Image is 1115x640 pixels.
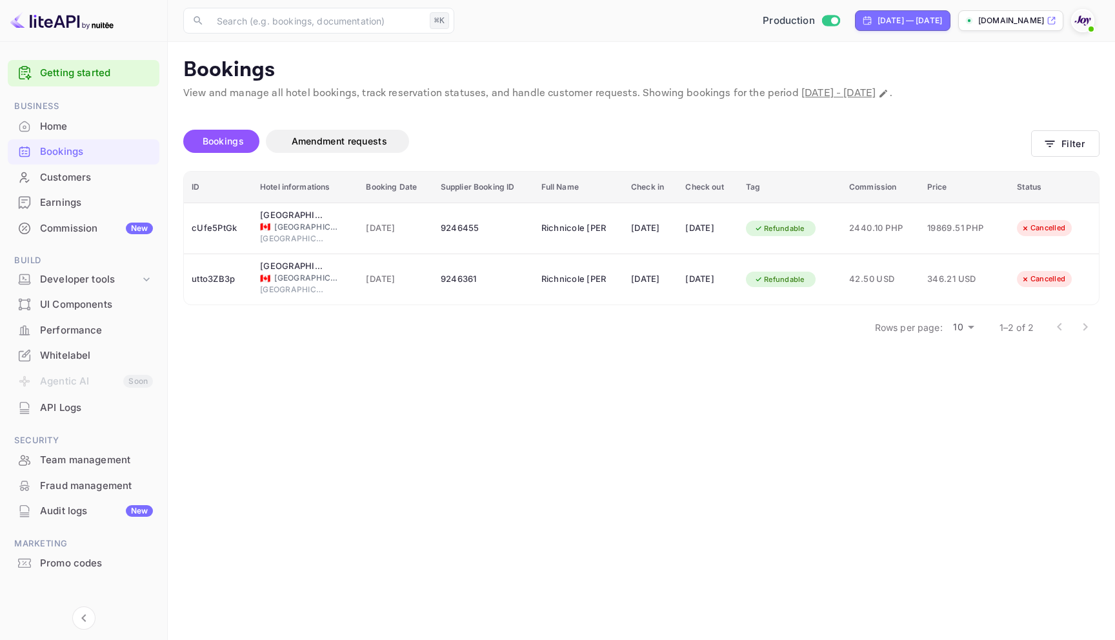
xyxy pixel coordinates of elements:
[441,269,526,290] div: 9246361
[260,233,325,245] span: [GEOGRAPHIC_DATA]
[430,12,449,29] div: ⌘K
[1012,271,1074,287] div: Cancelled
[366,272,425,286] span: [DATE]
[8,165,159,189] a: Customers
[433,172,534,203] th: Supplier Booking ID
[685,218,730,239] div: [DATE]
[40,272,140,287] div: Developer tools
[40,556,153,571] div: Promo codes
[40,479,153,494] div: Fraud management
[40,170,153,185] div: Customers
[40,453,153,468] div: Team management
[8,216,159,241] div: CommissionNew
[8,60,159,86] div: Getting started
[10,10,114,31] img: LiteAPI logo
[8,474,159,499] div: Fraud management
[183,130,1031,153] div: account-settings tabs
[978,15,1044,26] p: [DOMAIN_NAME]
[292,135,387,146] span: Amendment requests
[8,551,159,576] div: Promo codes
[40,297,153,312] div: UI Components
[8,395,159,419] a: API Logs
[758,14,845,28] div: Switch to Sandbox mode
[183,57,1100,83] p: Bookings
[746,221,813,237] div: Refundable
[746,272,813,288] div: Refundable
[849,221,912,235] span: 2440.10 PHP
[184,172,252,203] th: ID
[927,221,992,235] span: 19869.51 PHP
[999,321,1034,334] p: 1–2 of 2
[209,8,425,34] input: Search (e.g. bookings, documentation)
[849,272,912,286] span: 42.50 USD
[366,221,425,235] span: [DATE]
[126,223,153,234] div: New
[1009,172,1099,203] th: Status
[541,218,606,239] div: Richnicole Ignacio
[40,323,153,338] div: Performance
[8,114,159,139] div: Home
[8,434,159,448] span: Security
[8,343,159,367] a: Whitelabel
[126,505,153,517] div: New
[40,66,153,81] a: Getting started
[8,216,159,240] a: CommissionNew
[8,292,159,317] div: UI Components
[8,114,159,138] a: Home
[192,218,245,239] div: cUfe5PtGk
[40,221,153,236] div: Commission
[192,269,245,290] div: utto3ZB3p
[878,15,942,26] div: [DATE] — [DATE]
[631,269,670,290] div: [DATE]
[8,448,159,472] a: Team management
[631,218,670,239] div: [DATE]
[841,172,919,203] th: Commission
[203,135,244,146] span: Bookings
[8,474,159,497] a: Fraud management
[8,190,159,214] a: Earnings
[8,139,159,165] div: Bookings
[801,86,876,100] span: [DATE] - [DATE]
[763,14,815,28] span: Production
[8,318,159,343] div: Performance
[40,195,153,210] div: Earnings
[183,86,1100,101] p: View and manage all hotel bookings, track reservation statuses, and handle customer requests. Sho...
[8,292,159,316] a: UI Components
[685,269,730,290] div: [DATE]
[40,348,153,363] div: Whitelabel
[40,504,153,519] div: Audit logs
[8,537,159,551] span: Marketing
[260,274,270,283] span: Canada
[8,190,159,215] div: Earnings
[8,395,159,421] div: API Logs
[260,223,270,231] span: Canada
[252,172,358,203] th: Hotel informations
[40,145,153,159] div: Bookings
[8,448,159,473] div: Team management
[8,499,159,524] div: Audit logsNew
[8,99,159,114] span: Business
[358,172,432,203] th: Booking Date
[1012,220,1074,236] div: Cancelled
[274,221,339,233] span: [GEOGRAPHIC_DATA]
[1072,10,1093,31] img: With Joy
[8,268,159,291] div: Developer tools
[8,165,159,190] div: Customers
[274,272,339,284] span: [GEOGRAPHIC_DATA]
[738,172,841,203] th: Tag
[8,318,159,342] a: Performance
[919,172,1009,203] th: Price
[948,318,979,337] div: 10
[534,172,623,203] th: Full Name
[8,499,159,523] a: Audit logsNew
[678,172,738,203] th: Check out
[441,218,526,239] div: 9246455
[877,87,890,100] button: Change date range
[8,254,159,268] span: Build
[72,606,95,630] button: Collapse navigation
[8,139,159,163] a: Bookings
[623,172,678,203] th: Check in
[184,172,1099,305] table: booking table
[40,401,153,415] div: API Logs
[260,260,325,273] div: Chateau Lacombe Hotel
